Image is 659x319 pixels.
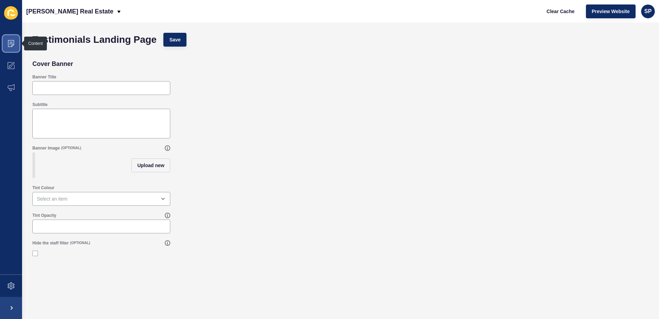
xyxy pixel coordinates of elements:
h1: Testimonials Landing Page [32,36,156,43]
span: Preview Website [592,8,630,15]
button: Upload new [131,158,170,172]
label: Banner Title [32,74,56,80]
span: Upload new [137,162,164,169]
button: Clear Cache [541,4,580,18]
label: Subtitle [32,102,48,107]
div: Content [28,41,43,46]
span: (OPTIONAL) [61,146,81,151]
div: open menu [32,192,170,206]
label: Banner Image [32,145,60,151]
span: Clear Cache [547,8,575,15]
label: Tint Opacity [32,213,56,218]
h2: Cover Banner [32,60,73,67]
label: Hide the staff filter [32,240,69,246]
span: SP [644,8,651,15]
p: [PERSON_NAME] Real Estate [26,3,113,20]
span: Save [169,36,181,43]
label: Tint Colour [32,185,54,191]
button: Save [163,33,186,47]
span: (OPTIONAL) [70,241,90,245]
button: Preview Website [586,4,636,18]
